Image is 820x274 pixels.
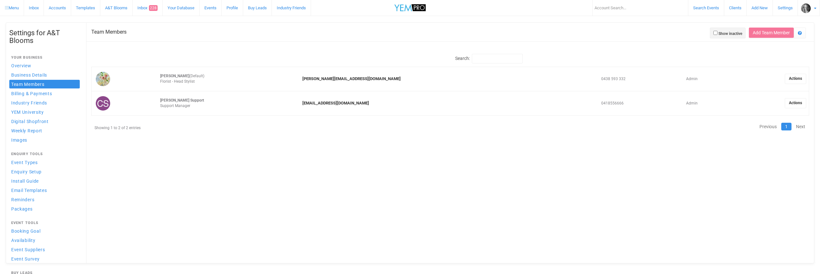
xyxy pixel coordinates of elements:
[11,160,38,165] span: Event Types
[684,91,732,115] td: Admin
[785,74,806,84] a: Actions
[9,80,80,88] a: Team Members
[9,117,80,126] a: Digital Shopfront
[160,74,189,78] strong: [PERSON_NAME]
[801,4,811,13] img: open-uri20201103-4-gj8l2i
[302,101,369,105] a: [EMAIL_ADDRESS][DOMAIN_NAME]
[9,61,80,70] a: Overview
[11,119,49,124] span: Digital Shopfront
[160,104,190,108] span: Support Manager
[9,108,80,116] a: YEM University
[94,95,112,112] img: CS.jpg
[11,110,44,115] span: YEM University
[693,5,719,10] span: Search Events
[11,63,31,68] span: Overview
[9,227,80,235] a: Booking Goal
[11,179,39,184] span: Install Guide
[455,54,809,63] label: Search:
[11,247,45,252] span: Event Suppliers
[149,5,158,11] span: 228
[9,254,80,263] a: Event Survey
[11,221,78,225] h4: Event Tools
[9,89,80,98] a: Billing & Payments
[11,256,39,262] span: Event Survey
[160,74,204,78] span: (Default)
[781,123,791,130] a: 1
[94,70,112,88] img: open-uri20250618-2-16yozz
[792,123,809,130] a: Next
[9,126,80,135] a: Weekly Report
[684,67,732,91] td: Admin
[160,79,195,84] span: Florist - Head Stylist
[599,91,684,115] td: 0418556666
[11,82,44,87] span: Team Members
[9,195,80,204] a: Reminders
[9,167,80,176] a: Enquiry Setup
[749,28,794,38] button: Add Team Member
[11,169,42,174] span: Enquiry Setup
[11,91,52,96] span: Billing & Payments
[11,56,78,60] h4: Your Business
[11,188,47,193] span: Email Templates
[9,136,80,144] a: Images
[9,71,80,79] a: Business Details
[9,29,80,45] h1: Settings for A&T Blooms
[9,186,80,195] a: Email Templates
[9,236,80,245] a: Availability
[729,5,742,10] span: Clients
[472,54,523,63] input: Search:
[785,98,806,108] a: Actions
[11,72,47,78] span: Business Details
[11,137,27,143] span: Images
[9,204,80,213] a: Packages
[9,158,80,167] a: Event Types
[91,29,127,35] h2: Team Members
[599,67,684,91] td: 0438 593 332
[11,197,34,202] span: Reminders
[9,177,80,185] a: Install Guide
[756,123,781,130] a: Previous
[9,245,80,254] a: Event Suppliers
[160,98,204,103] strong: [PERSON_NAME] Support
[751,5,768,10] span: Add New
[11,206,33,212] span: Packages
[91,122,324,134] div: Showing 1 to 2 of 2 entries
[11,238,35,243] span: Availability
[9,98,80,107] a: Industry Friends
[11,128,42,133] span: Weekly Report
[302,76,401,81] a: [PERSON_NAME][EMAIL_ADDRESS][DOMAIN_NAME]
[718,31,742,37] label: Show inactive
[11,152,78,156] h4: Enquiry Tools
[11,228,40,234] span: Booking Goal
